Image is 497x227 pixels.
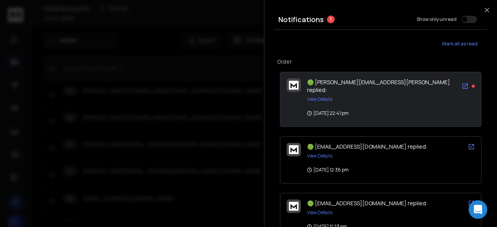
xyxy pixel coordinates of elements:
span: 🟢 [EMAIL_ADDRESS][DOMAIN_NAME] replied: [307,199,427,207]
img: logo [289,202,299,211]
span: Mark all as read [442,41,478,47]
p: Older [277,58,485,66]
span: 1 [327,16,335,23]
h3: Notifications [278,14,324,25]
button: View Details [307,96,332,102]
button: Mark all as read [432,36,488,52]
img: logo [289,81,299,90]
label: Show only unread [417,16,457,23]
button: View Details [307,210,332,216]
button: View Details [307,153,332,159]
span: 🟢 [PERSON_NAME][EMAIL_ADDRESS][PERSON_NAME] replied: [307,78,450,94]
span: 🟢 [EMAIL_ADDRESS][DOMAIN_NAME] replied: [307,143,427,150]
p: [DATE] 22:41 pm [307,110,349,116]
p: [DATE] 12:36 pm [307,167,349,173]
img: logo [289,145,299,154]
div: Open Intercom Messenger [469,200,487,219]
